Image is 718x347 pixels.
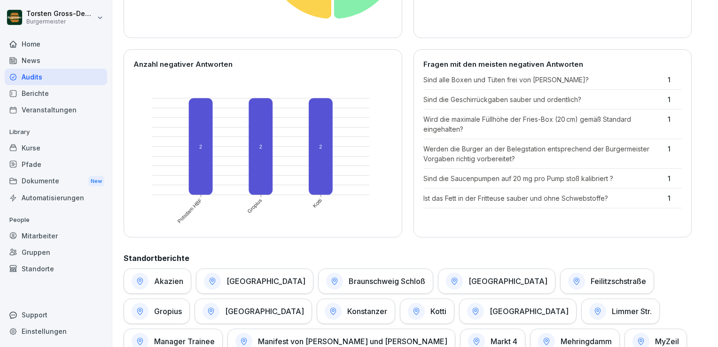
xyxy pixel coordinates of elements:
p: Sind alle Boxen und Tüten frei von [PERSON_NAME]? [423,75,663,85]
div: New [88,176,104,187]
p: Anzahl negativer Antworten [133,59,392,70]
a: Berichte [5,85,107,102]
a: [GEOGRAPHIC_DATA] [438,268,555,294]
a: Kurse [5,140,107,156]
text: Gropius [247,197,264,214]
a: Standorte [5,260,107,277]
a: Feilitzschstraße [560,268,654,294]
p: 1 [668,114,682,134]
a: [GEOGRAPHIC_DATA] [195,299,312,324]
p: 1 [668,144,682,164]
a: [GEOGRAPHIC_DATA] [196,268,313,294]
h1: [GEOGRAPHIC_DATA] [226,276,305,286]
h2: Standortberichte [124,252,692,264]
p: Wird die maximale Füllhöhe der Fries-Box (20 cm) gemäß Standard eingehalten? [423,114,663,134]
a: Mitarbeiter [5,228,107,244]
p: Sind die Saucenpumpen auf 20 mg pro Pump stoß kalibriert ? [423,173,663,183]
p: Ist das Fett in der Fritteuse sauber und ohne Schwebstoffe? [423,193,663,203]
p: 1 [668,75,682,85]
h1: Gropius [154,307,182,316]
a: News [5,52,107,69]
p: 1 [668,173,682,183]
a: Home [5,36,107,52]
h1: Kotti [430,307,446,316]
a: Automatisierungen [5,189,107,206]
p: Werden die Burger an der Belegstation entsprechend der Burgermeister Vorgaben richtig vorbereitet? [423,144,663,164]
h1: [GEOGRAPHIC_DATA] [490,307,569,316]
h1: Konstanzer [347,307,387,316]
a: Audits [5,69,107,85]
h1: Akazien [154,276,183,286]
h1: Markt 4 [491,337,517,346]
text: Potsdam HBF [176,197,203,224]
a: DokumenteNew [5,173,107,190]
h1: Manager Trainee [154,337,215,346]
h1: [GEOGRAPHIC_DATA] [468,276,547,286]
h1: MyZeil [655,337,679,346]
div: Support [5,307,107,323]
p: Fragen mit den meisten negativen Antworten [423,59,682,70]
a: Gropius [124,299,190,324]
a: Braunschweig Schloß [318,268,433,294]
a: Limmer Str. [581,299,660,324]
p: 1 [668,193,682,203]
h1: Feilitzschstraße [591,276,646,286]
p: People [5,213,107,228]
a: [GEOGRAPHIC_DATA] [459,299,577,324]
p: Torsten Gross-Demtröder [26,10,95,18]
a: Veranstaltungen [5,102,107,118]
h1: Mehringdamm [561,337,612,346]
h1: Limmer Str. [612,307,652,316]
a: Gruppen [5,244,107,260]
h1: Braunschweig Schloß [349,276,425,286]
h1: [GEOGRAPHIC_DATA] [225,307,304,316]
p: 1 [668,95,682,104]
p: Library [5,125,107,140]
text: Kotti [312,197,323,209]
div: Dokumente [5,173,107,190]
a: Akazien [124,268,191,294]
p: Burgermeister [26,18,95,25]
h1: Manifest von [PERSON_NAME] und [PERSON_NAME] [258,337,447,346]
a: Konstanzer [317,299,395,324]
a: Pfade [5,156,107,173]
a: Einstellungen [5,323,107,339]
p: Sind die Geschirrückgaben sauber und ordentlich? [423,95,663,104]
a: Kotti [400,299,454,324]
